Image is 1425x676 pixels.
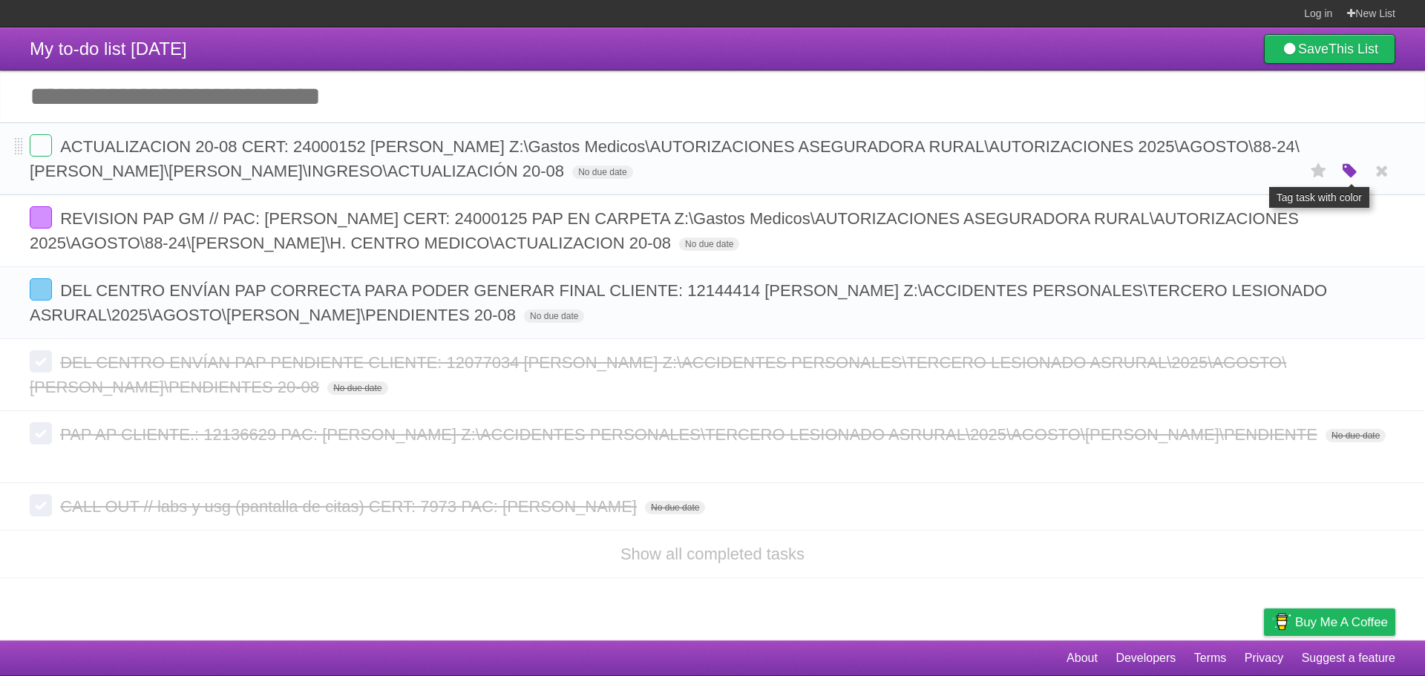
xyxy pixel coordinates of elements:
[1326,429,1386,442] span: No due date
[1295,609,1388,635] span: Buy me a coffee
[30,134,52,157] label: Done
[572,165,632,179] span: No due date
[327,381,387,395] span: No due date
[1271,609,1291,634] img: Buy me a coffee
[620,545,805,563] a: Show all completed tasks
[1116,644,1176,672] a: Developers
[1264,608,1395,636] a: Buy me a coffee
[1329,42,1378,56] b: This List
[679,237,739,251] span: No due date
[1264,34,1395,64] a: SaveThis List
[30,422,52,444] label: Done
[30,206,52,229] label: Done
[1305,159,1333,183] label: Star task
[1067,644,1098,672] a: About
[30,494,52,516] label: Done
[30,281,1327,324] span: DEL CENTRO ENVÍAN PAP CORRECTA PARA PODER GENERAR FINAL CLIENTE: 12144414 [PERSON_NAME] Z:\ACCIDE...
[30,353,1286,396] span: DEL CENTRO ENVÍAN PAP PENDIENTE CLIENTE: 12077034 [PERSON_NAME] Z:\ACCIDENTES PERSONALES\TERCERO ...
[30,39,187,59] span: My to-do list [DATE]
[524,309,584,323] span: No due date
[60,497,641,516] span: CALL OUT // labs y usg (pantalla de citas) CERT: 7973 PAC: [PERSON_NAME]
[645,501,705,514] span: No due date
[1245,644,1283,672] a: Privacy
[30,137,1300,180] span: ACTUALIZACION 20-08 CERT: 24000152 [PERSON_NAME] Z:\Gastos Medicos\AUTORIZACIONES ASEGURADORA RUR...
[1302,644,1395,672] a: Suggest a feature
[1194,644,1227,672] a: Terms
[30,350,52,373] label: Done
[30,209,1299,252] span: REVISION PAP GM // PAC: [PERSON_NAME] CERT: 24000125 PAP EN CARPETA Z:\Gastos Medicos\AUTORIZACIO...
[60,425,1321,444] span: PAP AP CLIENTE.: 12136629 PAC: [PERSON_NAME] Z:\ACCIDENTES PERSONALES\TERCERO LESIONADO ASRURAL\2...
[30,278,52,301] label: Done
